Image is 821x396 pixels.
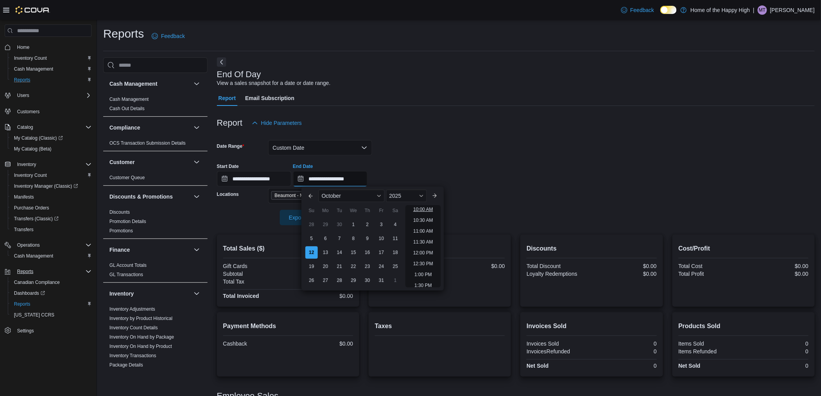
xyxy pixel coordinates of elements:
[223,322,353,331] h2: Payment Methods
[11,203,92,213] span: Purchase Orders
[11,54,92,63] span: Inventory Count
[442,263,505,269] div: $0.00
[14,106,92,116] span: Customers
[745,263,809,269] div: $0.00
[361,218,374,231] div: day-2
[753,5,755,15] p: |
[305,232,318,245] div: day-5
[14,77,30,83] span: Reports
[103,208,208,239] div: Discounts & Promotions
[745,271,809,277] div: $0.00
[361,260,374,273] div: day-23
[109,290,134,297] h3: Inventory
[375,218,388,231] div: day-3
[289,278,353,285] div: $0.00
[11,203,52,213] a: Purchase Orders
[11,64,92,74] span: Cash Management
[333,274,346,287] div: day-28
[679,322,809,331] h2: Products Sold
[11,278,63,287] a: Canadian Compliance
[5,38,92,356] nav: Complex example
[14,205,49,211] span: Purchase Orders
[109,106,145,111] a: Cash Out Details
[679,244,809,253] h2: Cost/Profit
[389,260,402,273] div: day-25
[289,271,353,277] div: $0.00
[11,182,81,191] a: Inventory Manager (Classic)
[679,341,742,347] div: Items Sold
[2,42,95,53] button: Home
[8,181,95,192] a: Inventory Manager (Classic)
[14,123,92,132] span: Catalog
[319,232,332,245] div: day-6
[109,290,191,297] button: Inventory
[679,348,742,354] div: Items Refunded
[305,218,318,231] div: day-28
[109,316,173,321] a: Inventory by Product Historical
[11,251,92,261] span: Cash Management
[275,192,335,199] span: Beaumont - Montalet - Fire & Flower
[410,205,436,214] li: 10:00 AM
[14,290,45,296] span: Dashboards
[11,299,33,309] a: Reports
[11,225,92,234] span: Transfers
[14,160,39,169] button: Inventory
[319,260,332,273] div: day-20
[14,183,78,189] span: Inventory Manager (Classic)
[11,182,92,191] span: Inventory Manager (Classic)
[14,172,47,178] span: Inventory Count
[161,32,185,40] span: Feedback
[2,105,95,117] button: Customers
[217,171,291,187] input: Press the down key to open a popover containing a calendar.
[8,170,95,181] button: Inventory Count
[249,115,305,131] button: Hide Parameters
[223,244,353,253] h2: Total Sales ($)
[217,118,242,128] h3: Report
[11,171,92,180] span: Inventory Count
[361,274,374,287] div: day-30
[103,261,208,282] div: Finance
[192,192,201,201] button: Discounts & Promotions
[759,5,766,15] span: MT
[333,204,346,217] div: Tu
[109,193,173,201] h3: Discounts & Promotions
[109,325,158,330] a: Inventory Count Details
[293,171,367,187] input: Press the down key to enter a popover containing a calendar. Press the escape key to close the po...
[245,90,294,106] span: Email Subscription
[11,54,50,63] a: Inventory Count
[109,344,172,349] a: Inventory On Hand by Product
[14,326,37,335] a: Settings
[223,341,287,347] div: Cashback
[11,75,33,85] a: Reports
[389,274,402,287] div: day-1
[319,218,332,231] div: day-29
[660,6,677,14] input: Dark Mode
[192,123,201,132] button: Compliance
[289,341,353,347] div: $0.00
[389,218,402,231] div: day-4
[109,362,143,368] span: Package Details
[319,190,385,202] div: Button. Open the month selector. October is currently selected.
[109,353,156,358] a: Inventory Transactions
[361,232,374,245] div: day-9
[410,248,436,258] li: 12:00 PM
[347,260,360,273] div: day-22
[14,194,34,200] span: Manifests
[109,228,133,233] a: Promotions
[17,92,29,99] span: Users
[410,259,436,268] li: 12:30 PM
[109,362,143,368] a: Package Details
[17,44,29,50] span: Home
[109,315,173,322] span: Inventory by Product Historical
[280,210,323,225] button: Export
[11,171,50,180] a: Inventory Count
[109,218,146,225] span: Promotion Details
[11,310,92,320] span: Washington CCRS
[305,204,318,217] div: Su
[192,157,201,167] button: Customer
[618,2,657,18] a: Feedback
[289,293,353,299] div: $0.00
[2,90,95,101] button: Users
[2,266,95,277] button: Reports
